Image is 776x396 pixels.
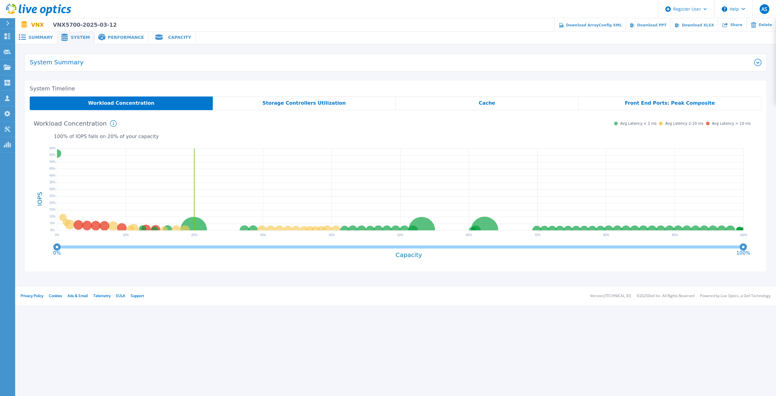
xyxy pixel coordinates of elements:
[49,153,55,157] text: 55%
[68,293,88,298] a: Ads & Email
[108,35,144,39] span: Performance
[682,23,714,27] span: Download XLSX
[49,181,55,184] text: 35%
[49,160,55,163] text: 50%
[672,233,678,237] text: 90%
[123,233,129,237] text: 10%
[53,250,61,256] text: 0%
[396,252,422,259] span: Capacity
[28,35,53,39] span: Summary
[88,101,155,106] span: Workload Concentration
[116,293,125,298] a: EULA
[50,228,55,232] text: 0%
[736,250,750,256] text: 100%
[49,187,55,191] text: 30%
[761,7,767,12] span: AS
[554,18,626,32] a: Download ArrayConfig XML
[30,59,754,66] h2: System Summary
[263,101,346,106] span: Storage Controllers Utilization
[49,208,55,211] text: 15%
[700,294,771,298] li: Powered by Live Optics, a Dell Technology
[590,294,631,298] li: Version: [TECHNICAL_ID]
[49,194,55,198] text: 25%
[93,293,111,298] a: Telemetry
[49,174,55,177] text: 40%
[30,86,761,92] h2: System Timeline
[49,22,117,28] span: VNX5700-2025-03-12
[740,233,748,237] text: 100%
[50,222,55,225] text: 5%
[730,23,742,27] span: Share
[466,233,472,237] text: 60%
[759,23,772,27] span: Delete
[626,18,671,32] a: Download PPT
[49,293,62,298] a: Cookies
[71,35,90,39] span: System
[603,233,609,237] text: 80%
[131,293,144,298] a: Support
[625,101,715,106] span: Front End Ports: Peak Composite
[534,233,540,237] text: 70%
[168,35,191,39] span: Capacity
[21,293,43,298] a: Privacy Policy
[479,101,495,106] span: Cache
[31,22,117,28] p: VNX
[49,215,55,218] text: 10%
[30,130,758,139] p: 100% of IOPS falls on 20% of your capacity
[397,233,403,237] text: 50%
[36,192,43,206] span: IOPS
[49,201,55,204] text: 20%
[260,233,266,237] text: 30%
[637,23,667,27] span: Download PPT
[670,18,718,32] a: Download XLSX
[34,120,107,127] h2: Workload Concentration
[191,233,197,237] text: 20%
[55,233,59,237] text: 0%
[49,167,55,170] text: 45%
[49,146,55,150] text: 60%
[612,122,751,126] div: Avg Latency < 2 ms Avg Latency 2-10 ms Avg Latency > 10 ms
[566,23,622,27] span: Download ArrayConfig XML
[637,294,694,298] li: © 2025 Dell Inc. All Rights Reserved
[329,233,335,237] text: 40%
